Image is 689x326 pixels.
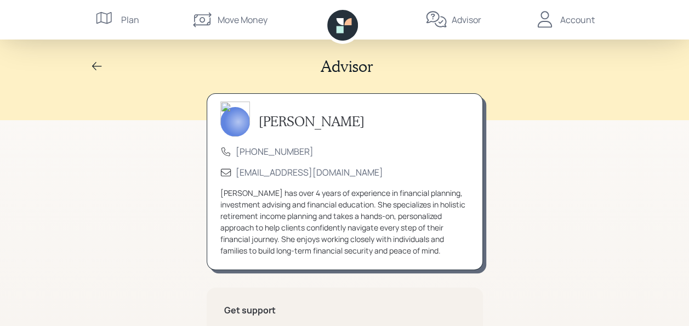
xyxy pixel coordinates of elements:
[560,13,595,26] div: Account
[224,305,465,316] h5: Get support
[259,114,365,130] h3: [PERSON_NAME]
[236,166,383,178] a: [EMAIL_ADDRESS][DOMAIN_NAME]
[321,57,373,76] h2: Advisor
[121,13,139,26] div: Plan
[236,145,314,158] a: [PHONE_NUMBER]
[218,13,267,26] div: Move Money
[220,187,469,256] div: [PERSON_NAME] has over 4 years of experience in financial planning, investment advising and finan...
[220,102,250,137] img: aleksandra-headshot.png
[452,13,481,26] div: Advisor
